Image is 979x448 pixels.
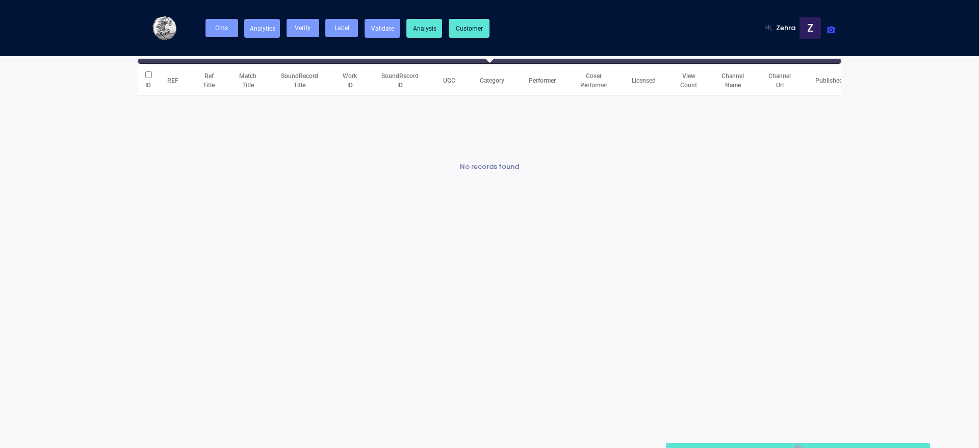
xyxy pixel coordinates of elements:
[205,19,238,37] button: Cms
[281,71,318,90] button: Change sorting for sound_record_title
[365,19,400,38] button: Validate
[800,17,821,39] span: Z
[250,25,275,32] span: Analytics
[413,25,436,32] span: Analysis
[287,19,319,37] button: Verify
[215,24,228,32] span: Cms
[776,23,799,33] span: Zehra
[580,71,607,90] button: Change sorting for cover_performer
[334,24,349,32] span: Label
[295,24,311,32] span: Verify
[768,71,791,90] button: Change sorting for channel_url
[443,76,455,85] button: Change sorting for youtube_url
[138,3,189,54] img: logo
[138,146,841,187] div: No records found
[325,19,358,37] button: Label
[765,23,776,33] span: Hi,
[480,76,504,85] button: Change sorting for match_category
[449,19,489,38] button: Customer
[406,19,442,38] button: Analysis
[529,76,556,85] button: Change sorting for ref_performer
[167,76,178,85] button: Change sorting for ref_load_url
[456,25,483,32] span: Customer
[239,71,256,90] button: Change sorting for match_title
[343,71,357,90] button: Change sorting for work_id
[244,19,280,38] button: Analytics
[815,76,843,85] button: Change sorting for published_date
[371,25,394,32] span: Validate
[722,71,744,90] button: Change sorting for channel_name
[138,66,160,95] th: ID
[680,71,697,90] button: Change sorting for match_view_count
[381,71,419,90] button: Change sorting for sound_record
[632,76,656,85] button: Change sorting for match_licensed
[203,71,215,90] button: Change sorting for ref_title
[825,24,837,36] mat-icon: camera_alt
